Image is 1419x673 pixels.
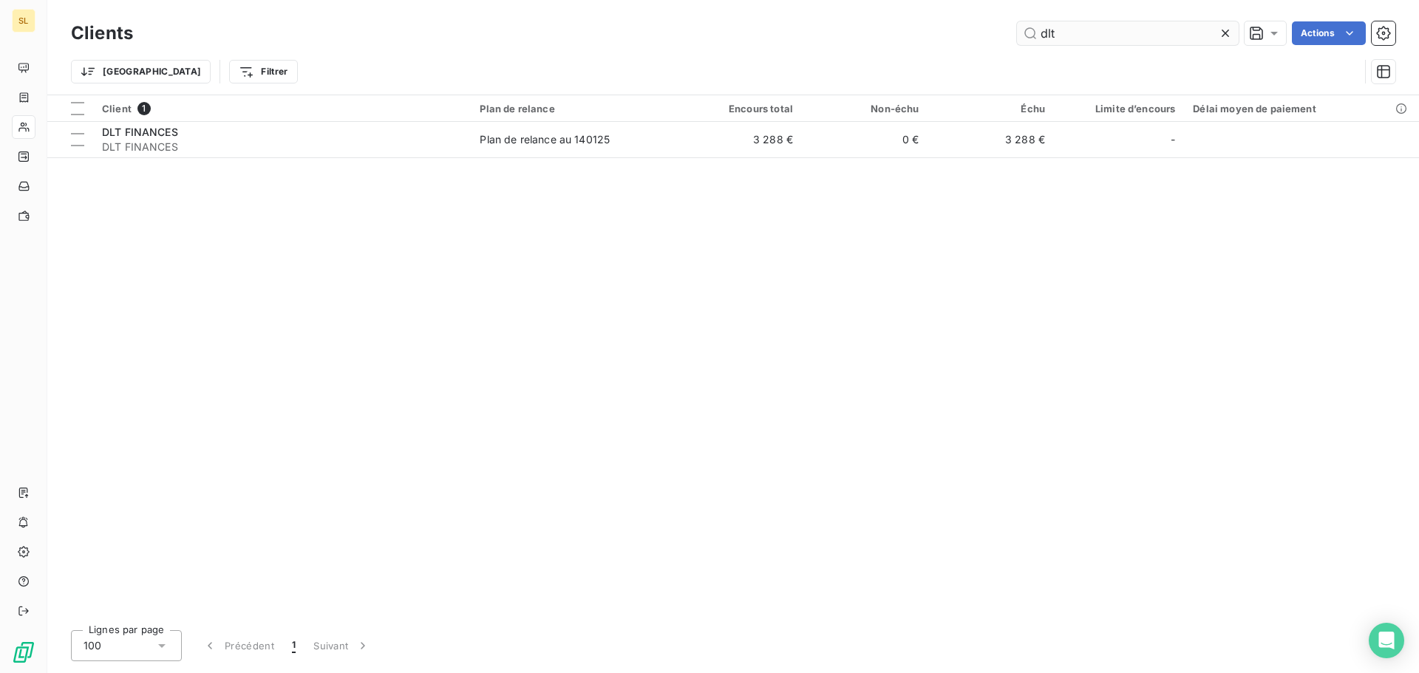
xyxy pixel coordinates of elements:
div: Open Intercom Messenger [1369,623,1404,658]
img: Logo LeanPay [12,640,35,664]
div: Plan de relance [480,103,667,115]
span: 100 [84,638,101,653]
span: Client [102,103,132,115]
div: Encours total [685,103,793,115]
button: Précédent [194,630,283,661]
div: Échu [936,103,1044,115]
div: Plan de relance au 140125 [480,132,610,147]
button: 1 [283,630,304,661]
h3: Clients [71,20,133,47]
div: Délai moyen de paiement [1193,103,1410,115]
div: Non-échu [811,103,919,115]
span: - [1171,132,1175,147]
button: Filtrer [229,60,297,83]
div: SL [12,9,35,33]
td: 0 € [802,122,928,157]
span: 1 [292,638,296,653]
button: Suivant [304,630,379,661]
span: 1 [137,102,151,115]
span: DLT FINANCES [102,140,462,154]
button: [GEOGRAPHIC_DATA] [71,60,211,83]
td: 3 288 € [676,122,802,157]
button: Actions [1292,21,1366,45]
div: Limite d’encours [1063,103,1175,115]
td: 3 288 € [928,122,1053,157]
input: Rechercher [1017,21,1239,45]
span: DLT FINANCES [102,126,178,138]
